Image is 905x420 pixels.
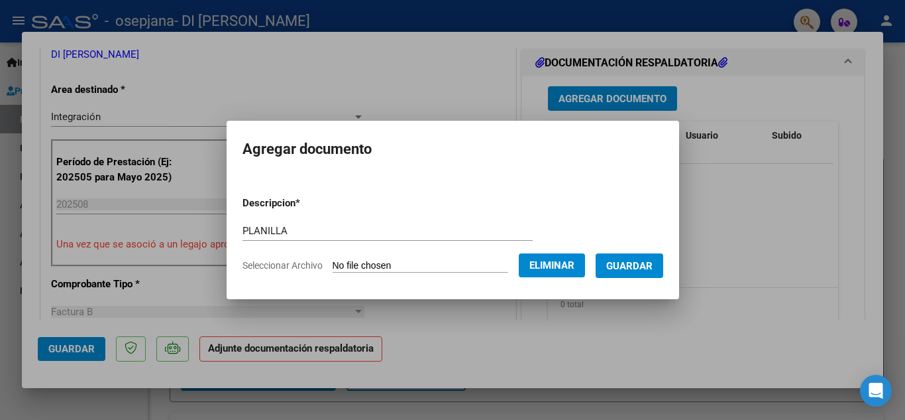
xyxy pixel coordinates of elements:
span: Seleccionar Archivo [242,260,323,271]
span: Eliminar [529,259,574,271]
span: Guardar [606,260,653,272]
p: Descripcion [242,196,369,211]
button: Eliminar [519,253,585,277]
button: Guardar [596,253,663,278]
h2: Agregar documento [242,137,663,162]
div: Open Intercom Messenger [860,375,892,407]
